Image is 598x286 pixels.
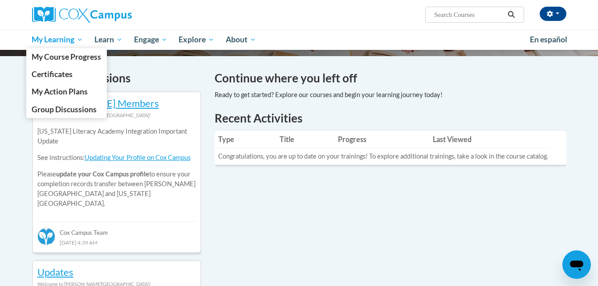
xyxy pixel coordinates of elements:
[524,30,573,49] a: En español
[32,69,73,79] span: Certificates
[215,69,566,87] h4: Continue where you left off
[37,221,196,237] div: Cox Campus Team
[32,7,201,23] a: Cox Campus
[276,131,334,148] th: Title
[215,131,277,148] th: Type
[56,170,149,178] b: update your Cox Campus profile
[26,65,107,83] a: Certificates
[32,7,132,23] img: Cox Campus
[530,35,567,44] span: En español
[226,34,256,45] span: About
[37,127,196,146] p: [US_STATE] Literacy Academy Integration Important Update
[540,7,566,21] button: Account Settings
[32,69,201,87] h4: Recent Discussions
[32,52,101,61] span: My Course Progress
[433,9,504,20] input: Search Courses
[37,120,196,215] div: Please to ensure your completion records transfer between [PERSON_NAME][GEOGRAPHIC_DATA] and [US_...
[26,83,107,100] a: My Action Plans
[215,148,552,165] td: Congratulations, you are up to date on your trainings! To explore additional trainings, take a lo...
[37,110,196,120] div: Welcome to [PERSON_NAME][GEOGRAPHIC_DATA]!
[562,250,591,279] iframe: Button to launch messaging window
[26,101,107,118] a: Group Discussions
[37,266,73,278] a: Updates
[89,29,128,50] a: Learn
[173,29,220,50] a: Explore
[94,34,122,45] span: Learn
[215,110,566,126] h1: Recent Activities
[32,87,88,96] span: My Action Plans
[26,48,107,65] a: My Course Progress
[32,34,83,45] span: My Learning
[32,105,97,114] span: Group Discussions
[134,34,167,45] span: Engage
[128,29,173,50] a: Engage
[37,153,196,163] p: See instructions:
[37,228,55,245] img: Cox Campus Team
[429,131,552,148] th: Last Viewed
[37,237,196,247] div: [DATE] 4:39 AM
[19,29,580,50] div: Main menu
[179,34,214,45] span: Explore
[504,9,518,20] button: Search
[85,154,191,161] a: Updating Your Profile on Cox Campus
[26,29,89,50] a: My Learning
[220,29,262,50] a: About
[334,131,429,148] th: Progress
